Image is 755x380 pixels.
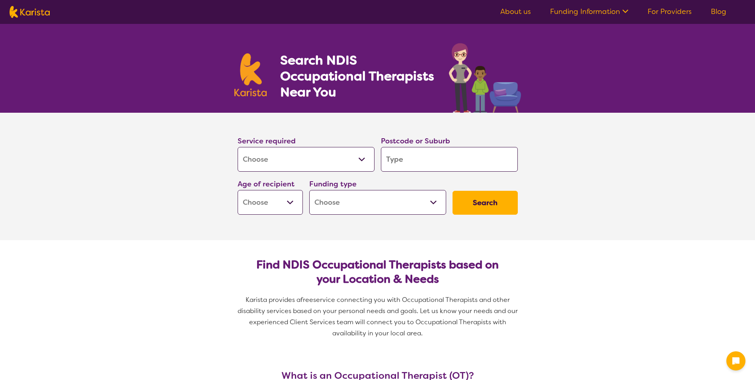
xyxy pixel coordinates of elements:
input: Type [381,147,518,172]
a: Funding Information [550,7,628,16]
button: Search [453,191,518,215]
img: Karista logo [234,53,267,96]
img: occupational-therapy [449,43,521,113]
a: For Providers [648,7,692,16]
label: Funding type [309,179,357,189]
a: Blog [711,7,726,16]
h2: Find NDIS Occupational Therapists based on your Location & Needs [244,258,511,286]
span: Karista provides a [246,296,300,304]
label: Postcode or Suburb [381,136,450,146]
label: Age of recipient [238,179,295,189]
img: Karista logo [10,6,50,18]
a: About us [500,7,531,16]
span: free [300,296,313,304]
h1: Search NDIS Occupational Therapists Near You [280,52,435,100]
span: service connecting you with Occupational Therapists and other disability services based on your p... [238,296,519,337]
label: Service required [238,136,296,146]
